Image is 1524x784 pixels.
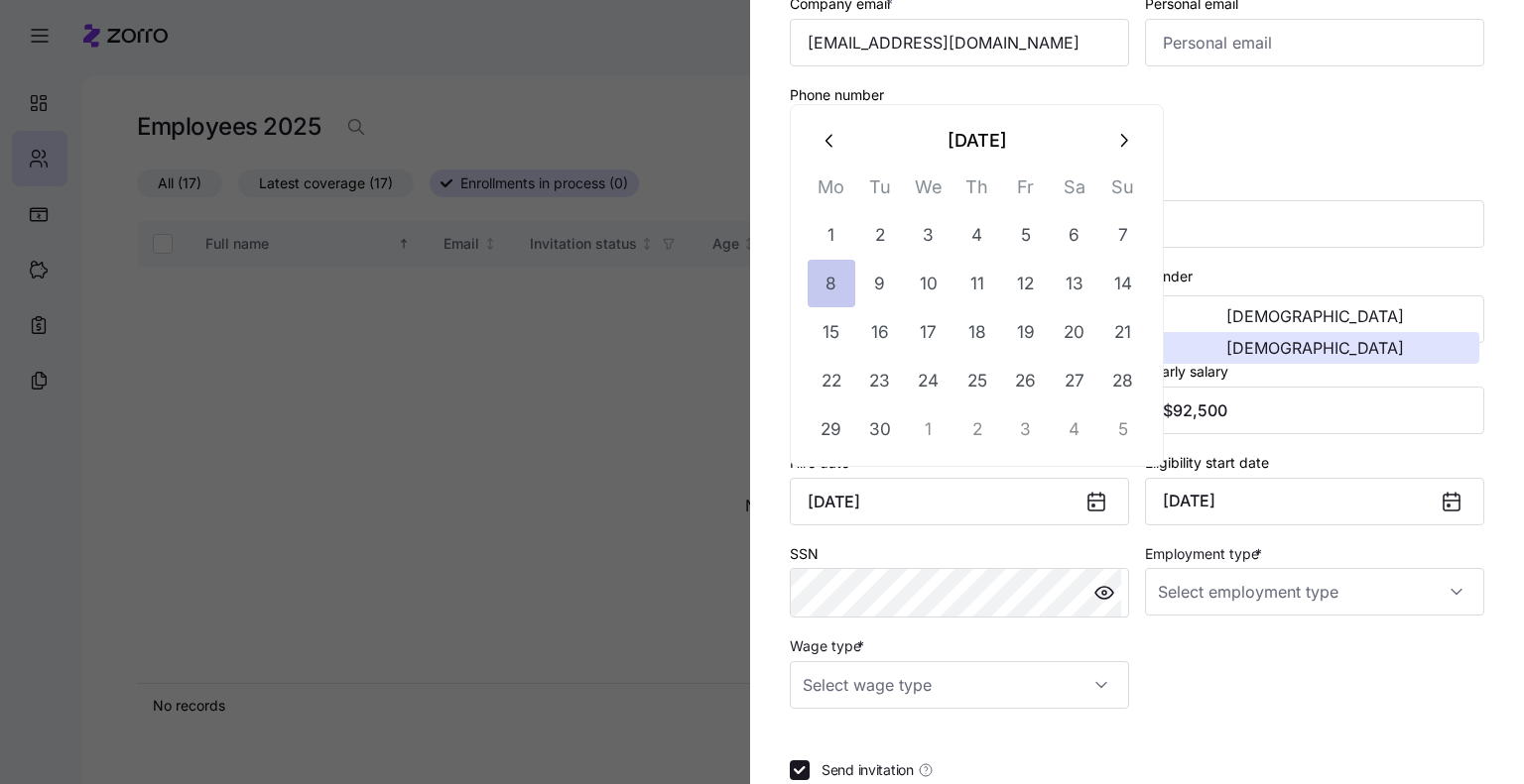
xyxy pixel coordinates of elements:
[790,478,1129,525] input: MM/DD/YYYY
[953,405,1001,453] button: 2 October 2025
[807,172,855,211] th: Mo
[1226,340,1404,356] span: [DEMOGRAPHIC_DATA]
[1099,357,1147,404] button: 28 September 2025
[1002,308,1050,356] button: 19 September 2025
[905,308,952,356] button: 17 September 2025
[953,357,1001,404] button: 25 September 2025
[905,357,952,404] button: 24 September 2025
[904,172,952,211] th: We
[856,211,904,259] button: 2 September 2025
[790,661,1129,709] input: Select wage type
[790,635,868,657] label: Wage type
[1050,172,1098,211] th: Sa
[856,405,904,453] button: 30 September 2025
[1145,387,1484,434] input: Yearly salary
[790,84,884,106] label: Phone number
[953,260,1001,307] button: 11 September 2025
[854,117,1099,165] button: [DATE]
[1001,172,1050,211] th: Fr
[790,19,1129,66] input: Company email
[808,357,855,404] button: 22 September 2025
[808,405,855,453] button: 29 September 2025
[790,543,819,565] label: SSN
[855,172,904,211] th: Tu
[856,308,904,356] button: 16 September 2025
[905,260,952,307] button: 10 September 2025
[1051,260,1098,307] button: 13 September 2025
[1099,405,1147,453] button: 5 October 2025
[953,211,1001,259] button: 4 September 2025
[1002,260,1050,307] button: 12 September 2025
[952,172,1001,211] th: Th
[856,357,904,404] button: 23 September 2025
[1002,357,1050,404] button: 26 September 2025
[905,405,952,453] button: 1 October 2025
[856,260,904,307] button: 9 September 2025
[1098,172,1147,211] th: Su
[1099,308,1147,356] button: 21 September 2025
[1002,211,1050,259] button: 5 September 2025
[1145,361,1228,383] label: Yearly salary
[1145,543,1266,565] label: Employment type
[1145,478,1484,525] button: [DATE]
[1145,568,1484,616] input: Select employment type
[953,308,1001,356] button: 18 September 2025
[808,308,855,356] button: 15 September 2025
[1099,260,1147,307] button: 14 September 2025
[1051,357,1098,404] button: 27 September 2025
[1145,452,1269,474] label: Eligibility start date
[808,211,855,259] button: 1 September 2025
[822,760,914,780] span: Send invitation
[1051,308,1098,356] button: 20 September 2025
[1099,211,1147,259] button: 7 September 2025
[905,211,952,259] button: 3 September 2025
[1051,405,1098,453] button: 4 October 2025
[1226,308,1404,324] span: [DEMOGRAPHIC_DATA]
[808,260,855,307] button: 8 September 2025
[1145,19,1484,66] input: Personal email
[1145,266,1193,287] label: Gender
[1051,211,1098,259] button: 6 September 2025
[1002,405,1050,453] button: 3 October 2025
